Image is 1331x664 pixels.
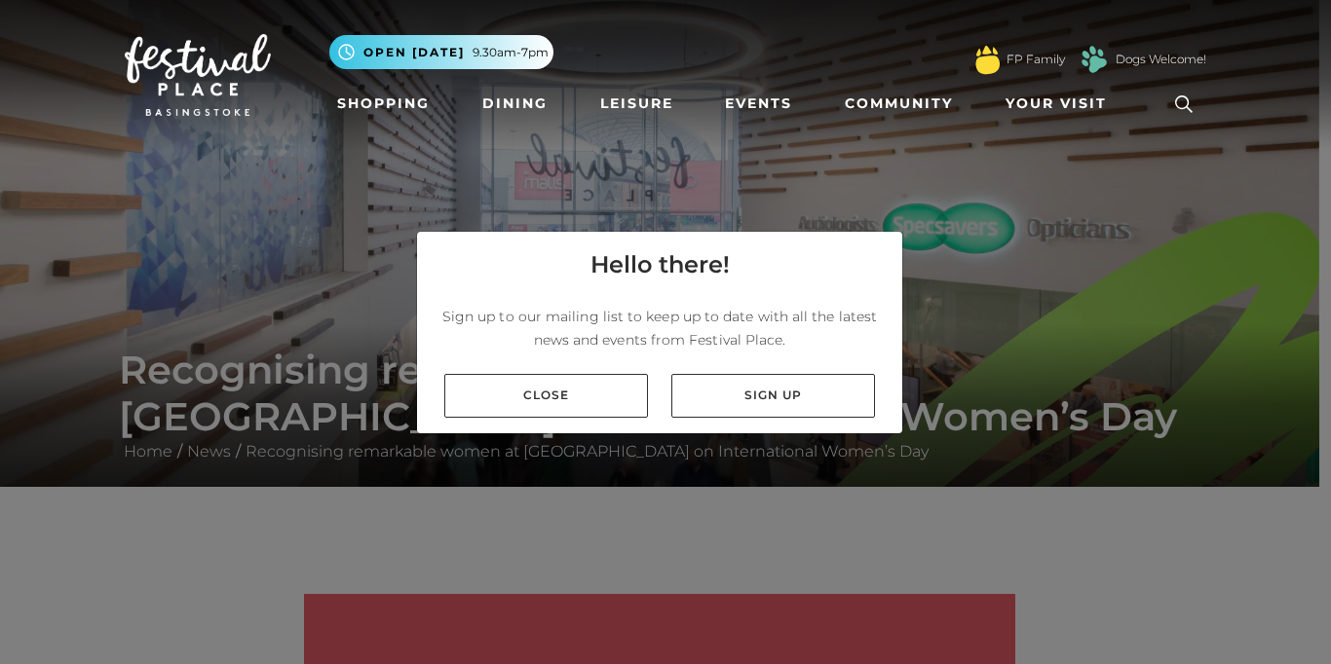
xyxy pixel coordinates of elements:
[1006,93,1107,114] span: Your Visit
[1116,51,1206,68] a: Dogs Welcome!
[329,86,437,122] a: Shopping
[329,35,553,69] button: Open [DATE] 9.30am-7pm
[125,34,271,116] img: Festival Place Logo
[837,86,961,122] a: Community
[717,86,800,122] a: Events
[1007,51,1065,68] a: FP Family
[363,44,465,61] span: Open [DATE]
[475,86,555,122] a: Dining
[592,86,681,122] a: Leisure
[433,305,887,351] p: Sign up to our mailing list to keep up to date with all the latest news and events from Festival ...
[444,374,648,418] a: Close
[998,86,1124,122] a: Your Visit
[590,247,730,282] h4: Hello there!
[473,44,549,61] span: 9.30am-7pm
[671,374,875,418] a: Sign up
